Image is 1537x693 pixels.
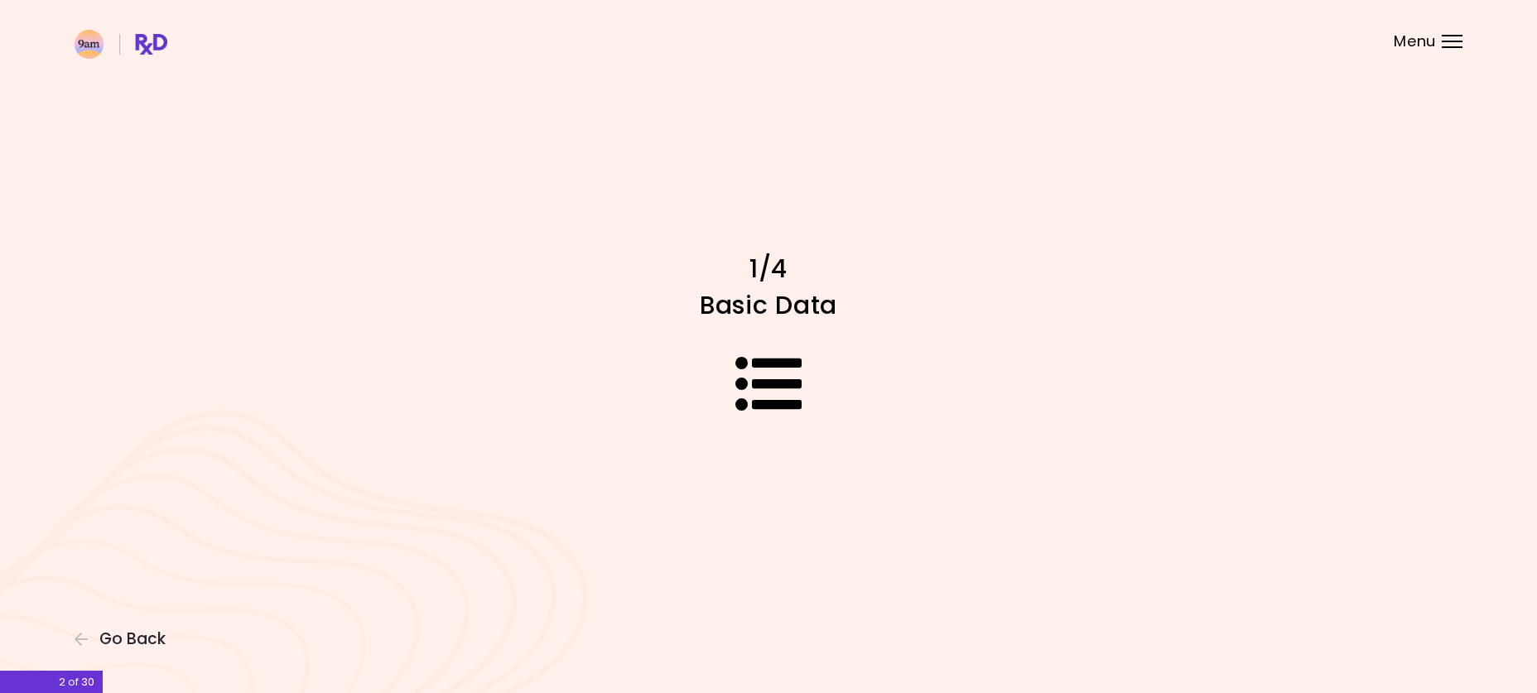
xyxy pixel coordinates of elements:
[75,30,167,59] img: RxDiet
[479,289,1058,321] h1: Basic Data
[99,630,166,648] span: Go Back
[75,630,174,648] button: Go Back
[1394,34,1436,49] span: Menu
[479,253,1058,285] h1: 1/4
